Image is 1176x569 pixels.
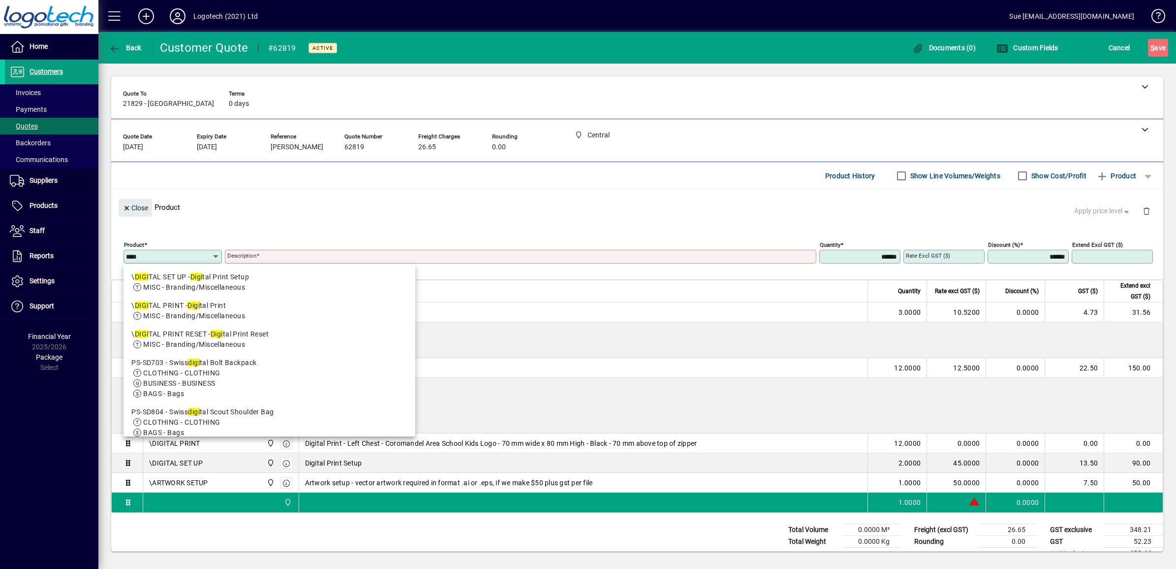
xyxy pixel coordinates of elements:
span: GST ($) [1078,286,1098,297]
em: digi [188,359,200,367]
td: 0.0000 [986,453,1045,473]
button: Add [130,7,162,25]
span: [DATE] [123,143,143,151]
a: Home [5,34,98,59]
span: 26.65 [418,143,436,151]
span: Communications [10,156,68,164]
span: 12.0000 [894,438,921,448]
span: Digital Print Setup [305,458,362,468]
span: 1.0000 [898,498,921,507]
span: Staff [30,227,45,234]
div: Logotech (2021) Ltd [193,8,258,24]
span: Extend excl GST ($) [1110,280,1150,302]
span: 1.0000 [898,478,921,488]
span: 21829 - [GEOGRAPHIC_DATA] [123,100,214,108]
span: 12.0000 [894,363,921,373]
button: Product History [821,167,879,185]
div: 0.0000 [933,438,980,448]
td: GST [1045,536,1104,548]
span: Payments [10,105,47,113]
div: \ TAL PRINT - tal Print [131,301,407,311]
span: Quantity [898,286,921,297]
td: Total Volume [783,524,842,536]
span: Artwork setup - vector artwork required in format .ai or .eps, if we make $50 plus gst per file [305,478,593,488]
button: Custom Fields [994,39,1061,57]
mat-label: Description [227,252,256,259]
span: Financial Year [28,333,71,340]
label: Show Cost/Profit [1029,171,1086,181]
span: Products [30,201,58,209]
em: DIGI [135,273,149,281]
td: 31.56 [1104,302,1163,322]
mat-label: Product [124,241,144,248]
a: Products [5,194,98,218]
mat-label: Rate excl GST ($) [906,252,950,259]
td: 4.73 [1045,302,1104,322]
mat-option: \DIGITAL PRINT RESET - Digital Print Reset [124,325,415,354]
span: Central [281,497,293,508]
mat-label: Quantity [820,241,840,248]
a: Reports [5,244,98,268]
td: Rounding [909,536,978,548]
td: 22.50 [1045,358,1104,378]
button: Profile [162,7,193,25]
span: MISC - Branding/Miscellaneous [143,312,245,320]
span: 62819 [344,143,364,151]
button: Apply price level [1070,202,1135,220]
span: Home [30,42,48,50]
td: GST exclusive [1045,524,1104,536]
button: Back [106,39,144,57]
span: [DATE] [197,143,217,151]
div: #62819 [268,40,296,56]
div: PS-SD804 - Swiss tal Scout Shoulder Bag [131,407,407,417]
div: YELLOW 2 x size 10 8 x size 12 2 x size 14 [143,378,1163,433]
span: Support [30,302,54,310]
em: DIGI [135,330,149,338]
td: 0.00 [978,536,1037,548]
span: S [1150,44,1154,52]
td: 52.23 [1104,536,1163,548]
a: Payments [5,101,98,118]
div: \ TAL SET UP - tal Print Setup [131,272,407,282]
span: Custom Fields [996,44,1058,52]
span: Digital Print - Left Chest - Coromandel Area School Kids Logo - 70 mm wide x 80 mm High - Black -... [305,438,697,448]
span: MISC - Branding/Miscellaneous [143,283,245,291]
em: DIGI [135,301,149,309]
div: 10.5200 [933,307,980,317]
div: PS-SD703 - Swiss tal Bolt Backpack [131,358,407,368]
app-page-header-button: Delete [1135,206,1158,215]
td: 0.0000 [986,434,1045,453]
em: digi [188,408,200,416]
td: 0.0000 Kg [842,536,901,548]
div: 50.0000 [933,478,980,488]
td: 90.00 [1104,453,1163,473]
span: 0 days [229,100,249,108]
mat-option: PS-SD804 - Swissdigital Scout Shoulder Bag [124,403,415,442]
span: Reports [30,252,54,260]
a: Knowledge Base [1144,2,1164,34]
mat-label: Discount (%) [988,241,1020,248]
a: Suppliers [5,168,98,193]
span: ave [1150,40,1166,56]
span: [PERSON_NAME] [271,143,323,151]
div: \DIGITAL PRINT [149,438,200,448]
td: 26.65 [978,524,1037,536]
div: 45.0000 [933,458,980,468]
a: Staff [5,219,98,243]
em: Digi [211,330,223,338]
div: \DIGITAL SET UP [149,458,203,468]
a: Backorders [5,134,98,151]
mat-option: PS-SD703 - Swissdigital Bolt Backpack [124,354,415,403]
mat-option: \DIGITAL SET UP - Digital Print Setup [124,268,415,297]
span: Suppliers [30,176,58,184]
div: YELLOW 3 x size M [143,322,1163,358]
button: Documents (0) [909,39,978,57]
span: Quotes [10,122,38,130]
mat-option: \DIGITAL PRINT - Digital Print [124,297,415,325]
div: Customer Quote [160,40,248,56]
a: Settings [5,269,98,294]
div: 12.5000 [933,363,980,373]
span: BAGS - Bags [143,429,184,436]
div: \ TAL PRINT RESET - tal Print Reset [131,329,407,339]
div: Product [111,189,1163,225]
